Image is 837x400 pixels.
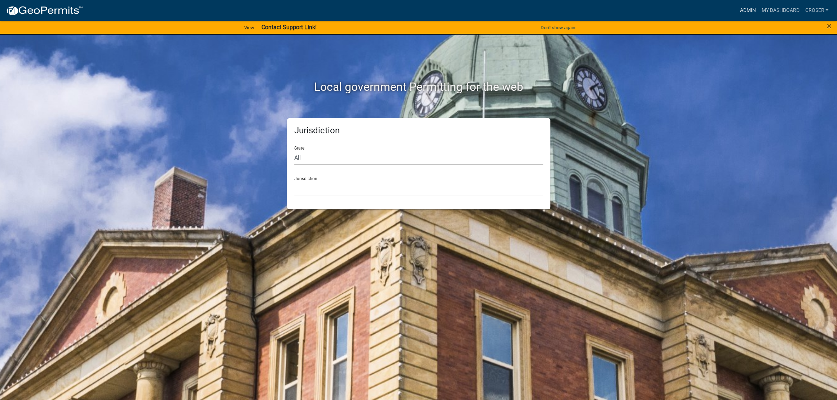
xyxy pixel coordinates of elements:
[538,22,578,34] button: Don't show again
[241,22,257,34] a: View
[737,4,758,17] a: Admin
[219,80,619,94] h2: Local government Permitting for the web
[294,125,543,136] h5: Jurisdiction
[827,22,832,30] button: Close
[261,24,317,31] strong: Contact Support Link!
[827,21,832,31] span: ×
[802,4,831,17] a: croser
[758,4,802,17] a: My Dashboard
